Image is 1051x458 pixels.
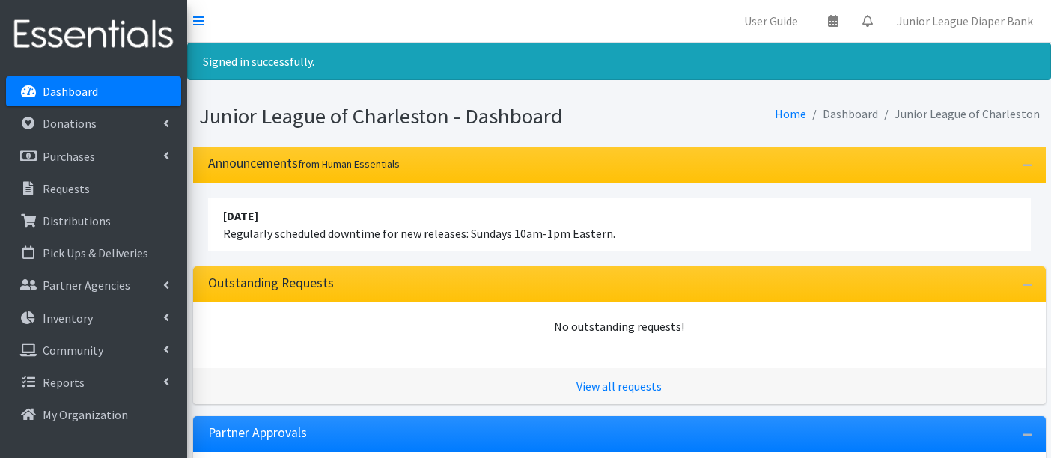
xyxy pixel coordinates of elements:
[208,156,400,171] h3: Announcements
[208,275,334,291] h3: Outstanding Requests
[199,103,614,129] h1: Junior League of Charleston - Dashboard
[6,367,181,397] a: Reports
[208,198,1031,251] li: Regularly scheduled downtime for new releases: Sundays 10am-1pm Eastern.
[43,375,85,390] p: Reports
[885,6,1045,36] a: Junior League Diaper Bank
[6,141,181,171] a: Purchases
[6,335,181,365] a: Community
[208,317,1031,335] div: No outstanding requests!
[6,303,181,333] a: Inventory
[6,76,181,106] a: Dashboard
[43,343,103,358] p: Community
[878,103,1040,125] li: Junior League of Charleston
[223,208,258,223] strong: [DATE]
[775,106,806,121] a: Home
[6,10,181,60] img: HumanEssentials
[6,400,181,430] a: My Organization
[732,6,810,36] a: User Guide
[6,206,181,236] a: Distributions
[208,425,307,441] h3: Partner Approvals
[43,245,148,260] p: Pick Ups & Deliveries
[298,157,400,171] small: from Human Essentials
[43,181,90,196] p: Requests
[43,149,95,164] p: Purchases
[6,109,181,138] a: Donations
[43,278,130,293] p: Partner Agencies
[43,116,97,131] p: Donations
[43,407,128,422] p: My Organization
[6,238,181,268] a: Pick Ups & Deliveries
[187,43,1051,80] div: Signed in successfully.
[43,311,93,326] p: Inventory
[6,174,181,204] a: Requests
[806,103,878,125] li: Dashboard
[43,213,111,228] p: Distributions
[6,270,181,300] a: Partner Agencies
[43,84,98,99] p: Dashboard
[576,379,662,394] a: View all requests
